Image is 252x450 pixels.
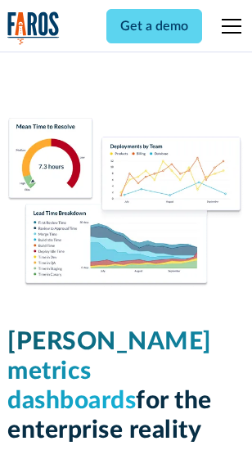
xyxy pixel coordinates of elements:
[7,11,60,45] img: Logo of the analytics and reporting company Faros.
[212,7,245,46] div: menu
[7,118,245,288] img: Dora Metrics Dashboard
[7,327,245,445] h1: for the enterprise reality
[7,330,212,413] span: [PERSON_NAME] metrics dashboards
[7,11,60,45] a: home
[106,9,202,43] a: Get a demo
